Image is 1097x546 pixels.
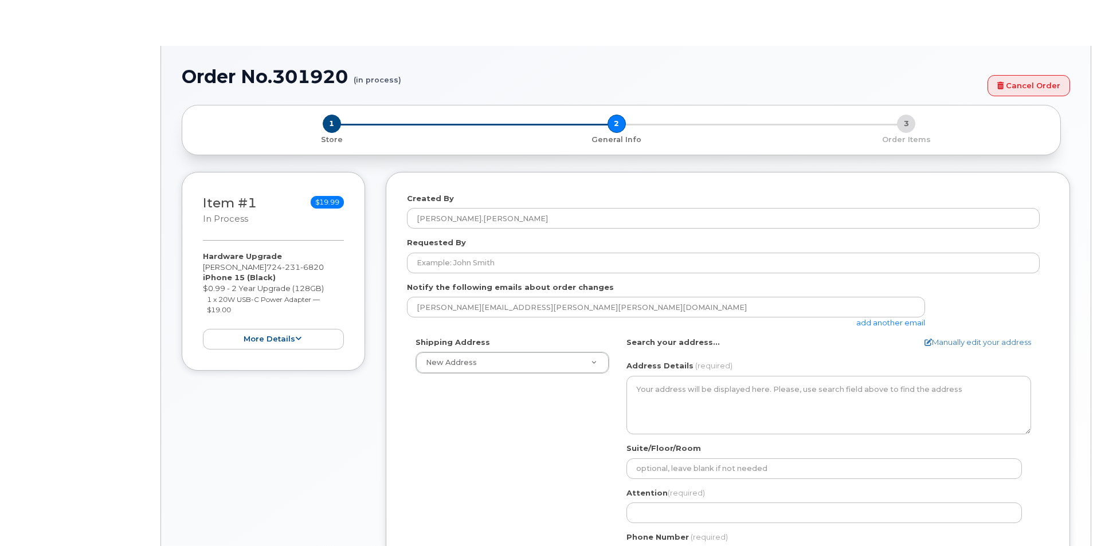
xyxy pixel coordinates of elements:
[626,337,720,348] label: Search your address...
[988,75,1070,96] a: Cancel Order
[300,262,324,272] span: 6820
[203,214,248,224] small: in process
[282,262,300,272] span: 231
[407,193,454,204] label: Created By
[924,337,1031,348] a: Manually edit your address
[626,532,689,543] label: Phone Number
[354,66,401,84] small: (in process)
[323,115,341,133] span: 1
[695,361,732,370] span: (required)
[407,297,925,317] input: Example: john@appleseed.com
[407,237,466,248] label: Requested By
[203,252,282,261] strong: Hardware Upgrade
[626,458,1022,479] input: optional, leave blank if not needed
[203,196,257,225] h3: Item #1
[196,135,467,145] p: Store
[416,337,490,348] label: Shipping Address
[191,133,472,145] a: 1 Store
[626,360,694,371] label: Address Details
[856,318,925,327] a: add another email
[203,329,344,350] button: more details
[182,66,982,87] h1: Order No.301920
[416,352,609,373] a: New Address
[626,488,705,498] label: Attention
[311,196,344,209] span: $19.99
[626,443,701,454] label: Suite/Floor/Room
[207,295,320,315] small: 1 x 20W USB-C Power Adapter — $19.00
[267,262,324,272] span: 724
[203,273,276,282] strong: iPhone 15 (Black)
[691,532,728,541] span: (required)
[426,358,477,367] span: New Address
[407,282,614,293] label: Notify the following emails about order changes
[407,253,1040,273] input: Example: John Smith
[203,251,344,349] div: [PERSON_NAME] $0.99 - 2 Year Upgrade (128GB)
[668,488,705,497] span: (required)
